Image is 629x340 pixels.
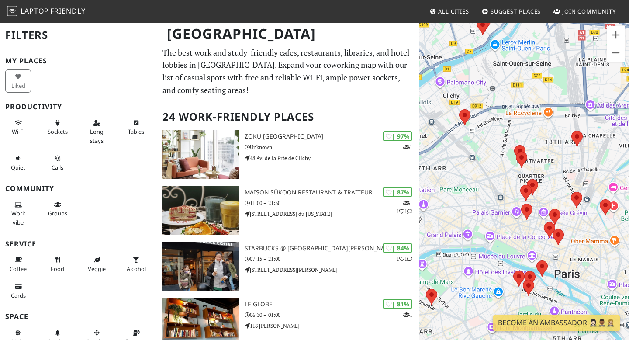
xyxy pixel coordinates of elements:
[162,130,239,179] img: Zoku Paris
[5,151,31,174] button: Quiet
[11,209,25,226] span: People working
[5,22,152,49] h2: Filters
[90,128,104,144] span: Long stays
[397,255,412,263] p: 1 1
[84,253,110,276] button: Veggie
[157,186,419,235] a: Maison Sūkoon Restaurant & Traiteur | 87% 111 Maison Sūkoon Restaurant & Traiteur 11:00 – 21:30 [...
[7,4,86,19] a: LaptopFriendly LaptopFriendly
[52,163,63,171] span: Video/audio calls
[438,7,469,15] span: All Cities
[21,6,49,16] span: Laptop
[493,315,620,331] a: Become an Ambassador 🤵🏻‍♀️🤵🏾‍♂️🤵🏼‍♀️
[5,312,152,321] h3: Space
[128,128,144,135] span: Work-friendly tables
[7,6,17,16] img: LaptopFriendly
[550,3,619,19] a: Join Community
[5,279,31,302] button: Cards
[245,199,419,207] p: 11:00 – 21:30
[607,44,625,62] button: Zoom out
[403,311,412,319] p: 1
[162,186,239,235] img: Maison Sūkoon Restaurant & Traiteur
[127,265,146,273] span: Alcohol
[160,22,418,46] h1: [GEOGRAPHIC_DATA]
[5,184,152,193] h3: Community
[123,253,149,276] button: Alcohol
[383,131,412,141] div: | 97%
[123,116,149,139] button: Tables
[50,6,85,16] span: Friendly
[157,130,419,179] a: Zoku Paris | 97% 1 Zoku [GEOGRAPHIC_DATA] Unknown 48 Av. de la Prte de Clichy
[478,3,545,19] a: Suggest Places
[383,243,412,253] div: | 84%
[5,253,31,276] button: Coffee
[45,116,70,139] button: Sockets
[245,301,419,308] h3: Le Globe
[245,311,419,319] p: 06:30 – 01:00
[245,143,419,151] p: Unknown
[45,253,70,276] button: Food
[45,151,70,174] button: Calls
[45,198,70,221] button: Groups
[5,116,31,139] button: Wi-Fi
[562,7,616,15] span: Join Community
[162,104,414,130] h2: 24 Work-Friendly Places
[245,322,419,330] p: 118 [PERSON_NAME]
[51,265,64,273] span: Food
[245,266,419,274] p: [STREET_ADDRESS][PERSON_NAME]
[10,265,27,273] span: Coffee
[245,245,419,252] h3: Starbucks @ [GEOGRAPHIC_DATA][PERSON_NAME]
[157,242,419,291] a: Starbucks @ Avenue de la Motte-Picquet | 84% 11 Starbucks @ [GEOGRAPHIC_DATA][PERSON_NAME] 07:15 ...
[403,143,412,151] p: 1
[245,189,419,196] h3: Maison Sūkoon Restaurant & Traiteur
[245,154,419,162] p: 48 Av. de la Prte de Clichy
[245,210,419,218] p: [STREET_ADDRESS] du [US_STATE]
[245,133,419,140] h3: Zoku [GEOGRAPHIC_DATA]
[84,116,110,148] button: Long stays
[11,291,26,299] span: Credit cards
[12,128,24,135] span: Stable Wi-Fi
[491,7,541,15] span: Suggest Places
[88,265,106,273] span: Veggie
[5,198,31,229] button: Work vibe
[426,3,473,19] a: All Cities
[245,255,419,263] p: 07:15 – 21:00
[5,103,152,111] h3: Productivity
[48,128,68,135] span: Power sockets
[383,299,412,309] div: | 81%
[162,242,239,291] img: Starbucks @ Avenue de la Motte-Picquet
[11,163,25,171] span: Quiet
[48,209,67,217] span: Group tables
[5,240,152,248] h3: Service
[162,46,414,97] p: The best work and study-friendly cafes, restaurants, libraries, and hotel lobbies in [GEOGRAPHIC_...
[383,187,412,197] div: | 87%
[5,57,152,65] h3: My Places
[397,199,412,215] p: 1 1 1
[607,26,625,44] button: Zoom in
